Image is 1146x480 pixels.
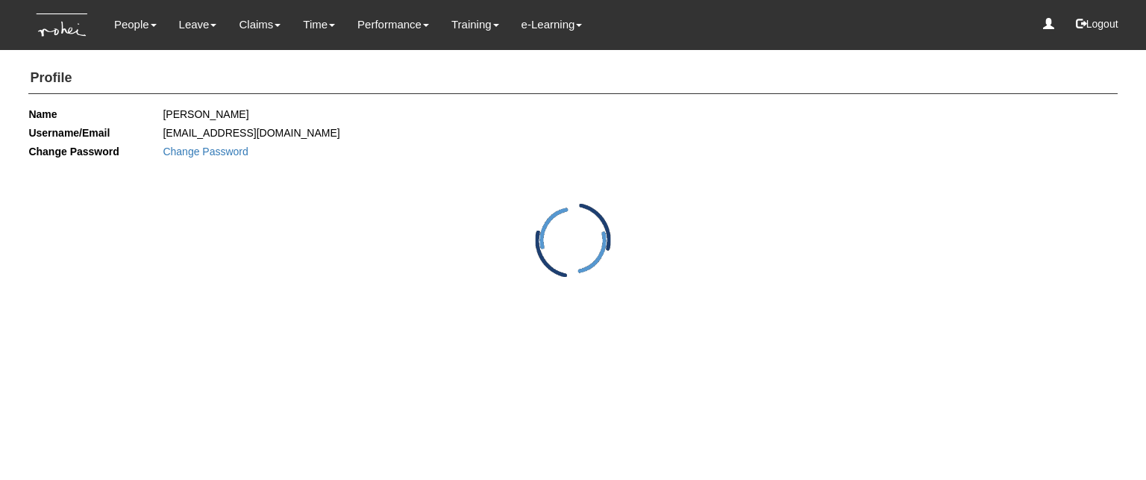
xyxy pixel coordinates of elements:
[114,7,157,42] a: People
[163,124,562,143] dd: [EMAIL_ADDRESS][DOMAIN_NAME]
[28,124,110,143] dt: Username/Email
[1065,6,1129,42] button: Logout
[303,7,335,42] a: Time
[163,146,248,158] a: Change Password
[163,105,562,124] dd: [PERSON_NAME]
[28,143,119,161] dt: Change Password
[451,7,499,42] a: Training
[179,7,217,42] a: Leave
[239,7,281,42] a: Claims
[28,63,1117,94] h4: Profile
[357,7,429,42] a: Performance
[522,7,583,42] a: e-Learning
[1083,420,1131,465] iframe: chat widget
[28,105,57,124] dt: Name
